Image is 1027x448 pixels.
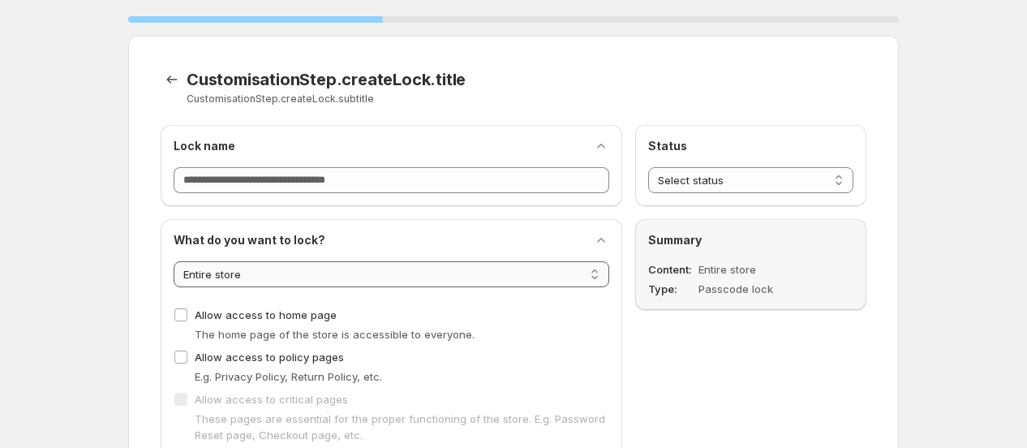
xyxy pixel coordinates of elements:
dd: Passcode lock [698,281,811,297]
p: CustomisationStep.createLock.subtitle [187,93,663,106]
h2: Lock name [174,138,235,154]
span: Allow access to critical pages [195,393,348,406]
h2: Summary [648,232,853,248]
span: Allow access to home page [195,308,337,321]
span: E.g. Privacy Policy, Return Policy, etc. [195,370,382,383]
span: Allow access to policy pages [195,351,344,364]
span: CustomisationStep.createLock.title [187,70,466,89]
h2: What do you want to lock? [174,232,325,248]
dd: Entire store [698,261,811,278]
button: CustomisationStep.backToTemplates [161,68,183,91]
dt: Content : [648,261,695,278]
span: The home page of the store is accessible to everyone. [195,328,475,341]
span: These pages are essential for the proper functioning of the store. E.g. Password Reset page, Chec... [195,412,605,442]
h2: Status [648,138,853,154]
dt: Type : [648,281,695,297]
